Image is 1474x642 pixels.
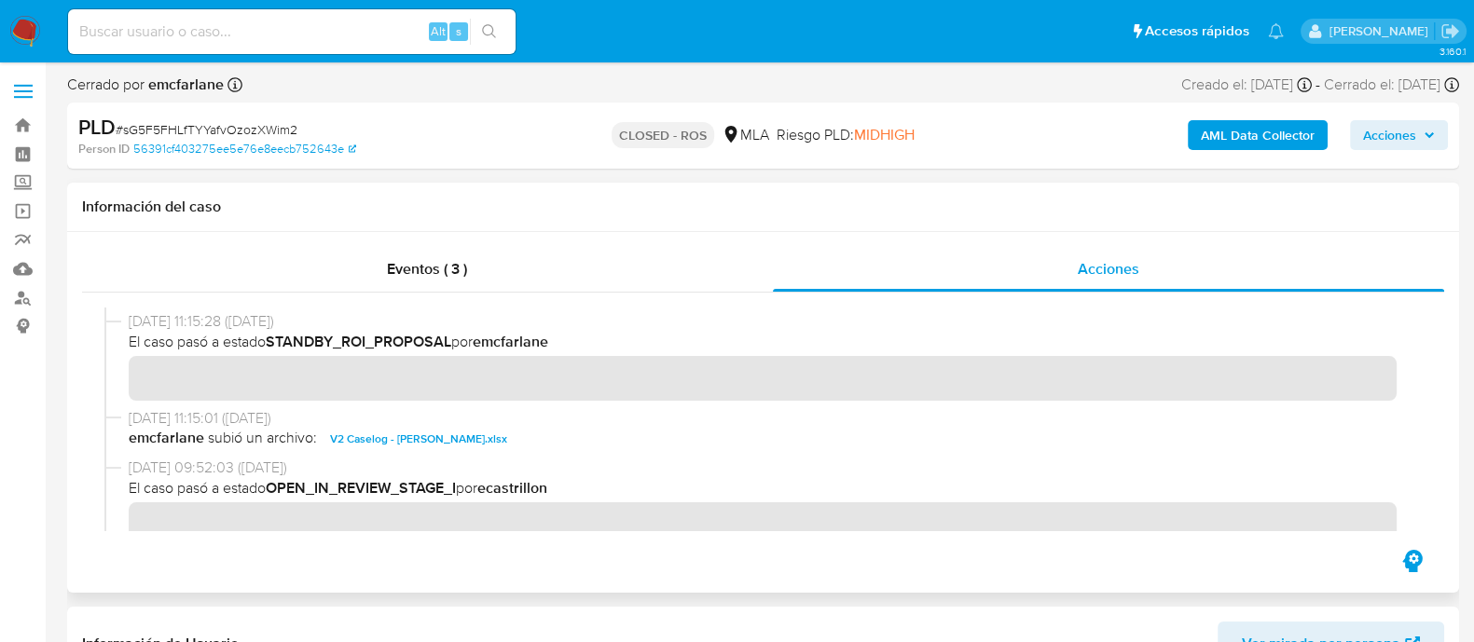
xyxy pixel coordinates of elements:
span: Acciones [1363,120,1416,150]
div: MLA [722,125,769,145]
input: Buscar usuario o caso... [68,20,516,44]
div: Creado el: [DATE] [1181,75,1312,95]
span: Eventos ( 3 ) [387,258,467,280]
div: Cerrado el: [DATE] [1324,75,1459,95]
span: Acciones [1078,258,1139,280]
span: s [456,22,461,40]
b: Person ID [78,141,130,157]
b: PLD [78,112,116,142]
span: - [1316,75,1320,95]
span: MIDHIGH [854,124,915,145]
b: AML Data Collector [1201,120,1315,150]
button: AML Data Collector [1188,120,1328,150]
a: Notificaciones [1268,23,1284,39]
p: martin.degiuli@mercadolibre.com [1329,22,1434,40]
a: 56391cf403275ee5e76e8eecb752643e [133,141,356,157]
b: emcfarlane [145,74,224,95]
button: Acciones [1350,120,1448,150]
span: Accesos rápidos [1145,21,1249,41]
h1: Información del caso [82,198,1444,216]
span: # sG5F5FHLfTYYafvOzozXWim2 [116,120,297,139]
span: Riesgo PLD: [777,125,915,145]
span: Cerrado por [67,75,224,95]
a: Salir [1440,21,1460,41]
span: Alt [431,22,446,40]
button: search-icon [470,19,508,45]
p: CLOSED - ROS [612,122,714,148]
